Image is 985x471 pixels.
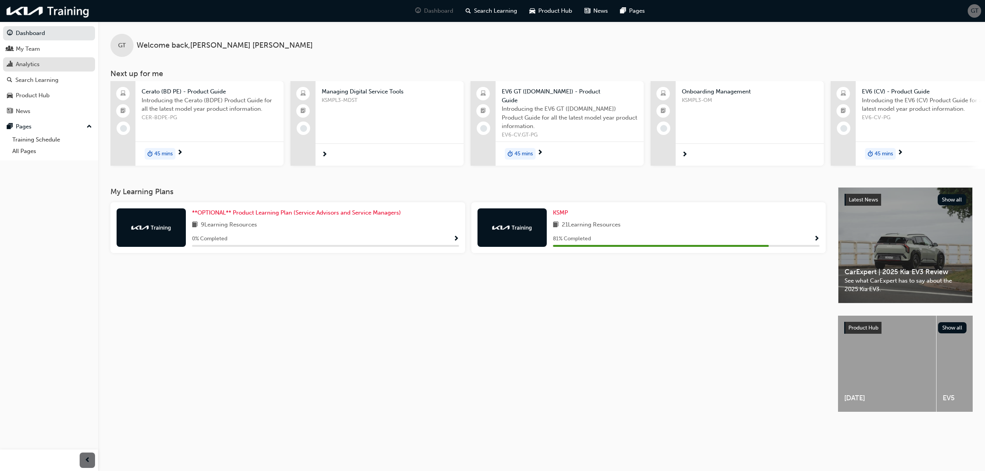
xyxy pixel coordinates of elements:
[142,96,277,113] span: Introducing the Cerato (BDPE) Product Guide for all the latest model year product information.
[16,91,50,100] div: Product Hub
[290,81,464,166] a: Managing Digital Service ToolsKSMPL3-MDST
[7,92,13,99] span: car-icon
[629,7,645,15] span: Pages
[16,122,32,131] div: Pages
[849,196,878,203] span: Latest News
[322,96,457,105] span: KSMPL3-MDST
[875,150,893,158] span: 45 mins
[584,6,590,16] span: news-icon
[844,394,930,403] span: [DATE]
[7,46,13,53] span: people-icon
[3,42,95,56] a: My Team
[3,120,95,134] button: Pages
[562,220,621,230] span: 21 Learning Resources
[9,134,95,146] a: Training Schedule
[682,87,818,96] span: Onboarding Management
[3,73,95,87] a: Search Learning
[814,236,820,243] span: Show Progress
[453,236,459,243] span: Show Progress
[682,96,818,105] span: KSMPL3-OM
[15,76,58,85] div: Search Learning
[845,268,966,276] span: CarExpert | 2025 Kia EV3 Review
[3,88,95,103] a: Product Hub
[16,45,40,53] div: My Team
[481,106,486,116] span: booktick-icon
[16,60,40,69] div: Analytics
[538,7,572,15] span: Product Hub
[514,150,533,158] span: 45 mins
[938,194,967,205] button: Show all
[553,209,568,216] span: KSMP
[9,145,95,157] a: All Pages
[508,149,513,159] span: duration-icon
[466,6,471,16] span: search-icon
[192,208,404,217] a: **OPTIONAL** Product Learning Plan (Service Advisors and Service Managers)
[651,81,824,166] a: Onboarding ManagementKSMPL3-OM
[660,125,667,132] span: learningRecordVerb_NONE-icon
[85,456,90,465] span: prev-icon
[840,125,847,132] span: learningRecordVerb_NONE-icon
[201,220,257,230] span: 9 Learning Resources
[491,224,533,231] img: kia-training
[523,3,578,19] a: car-iconProduct Hub
[502,105,638,131] span: Introducing the EV6 GT ([DOMAIN_NAME]) Product Guide for all the latest model year product inform...
[120,106,126,116] span: booktick-icon
[3,26,95,40] a: Dashboard
[838,316,936,412] a: [DATE]
[147,149,153,159] span: duration-icon
[142,87,277,96] span: Cerato (BD PE) - Product Guide
[682,151,688,158] span: next-icon
[142,113,277,122] span: CER-BDPE-PG
[110,187,826,196] h3: My Learning Plans
[7,108,13,115] span: news-icon
[7,77,12,84] span: search-icon
[578,3,614,19] a: news-iconNews
[301,106,306,116] span: booktick-icon
[502,131,638,140] span: EV6-CV.GT-PG
[16,107,30,116] div: News
[192,235,227,243] span: 0 % Completed
[838,187,973,303] a: Latest NewsShow allCarExpert | 2025 Kia EV3 ReviewSee what CarExpert has to say about the 2025 Ki...
[971,7,978,15] span: GT
[529,6,535,16] span: car-icon
[3,104,95,118] a: News
[553,235,591,243] span: 81 % Completed
[87,122,92,132] span: up-icon
[7,123,13,130] span: pages-icon
[3,57,95,72] a: Analytics
[130,224,172,231] img: kia-training
[120,89,126,99] span: laptop-icon
[177,150,183,156] span: next-icon
[868,149,873,159] span: duration-icon
[661,106,666,116] span: booktick-icon
[593,7,608,15] span: News
[7,30,13,37] span: guage-icon
[118,41,126,50] span: GT
[4,3,92,19] img: kia-training
[814,234,820,244] button: Show Progress
[480,125,487,132] span: learningRecordVerb_NONE-icon
[301,89,306,99] span: laptop-icon
[471,81,644,166] a: EV6 GT ([DOMAIN_NAME]) - Product GuideIntroducing the EV6 GT ([DOMAIN_NAME]) Product Guide for al...
[192,220,198,230] span: book-icon
[110,81,284,166] a: Cerato (BD PE) - Product GuideIntroducing the Cerato (BDPE) Product Guide for all the latest mode...
[453,234,459,244] button: Show Progress
[502,87,638,105] span: EV6 GT ([DOMAIN_NAME]) - Product Guide
[459,3,523,19] a: search-iconSearch Learning
[845,276,966,294] span: See what CarExpert has to say about the 2025 Kia EV3.
[322,151,327,158] span: next-icon
[968,4,981,18] button: GT
[845,194,966,206] a: Latest NewsShow all
[481,89,486,99] span: laptop-icon
[3,25,95,120] button: DashboardMy TeamAnalyticsSearch LearningProduct HubNews
[98,69,985,78] h3: Next up for me
[844,322,967,334] a: Product HubShow all
[841,106,846,116] span: booktick-icon
[192,209,401,216] span: **OPTIONAL** Product Learning Plan (Service Advisors and Service Managers)
[120,125,127,132] span: learningRecordVerb_NONE-icon
[322,87,457,96] span: Managing Digital Service Tools
[415,6,421,16] span: guage-icon
[300,125,307,132] span: learningRecordVerb_NONE-icon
